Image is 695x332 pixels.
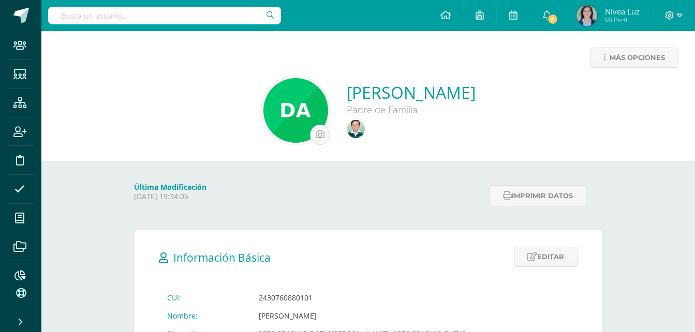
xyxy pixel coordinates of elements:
[610,48,665,67] span: Más opciones
[347,103,476,116] div: Padre de Familia
[347,120,365,138] img: 3bb25e999d5d29820410eec80fcce936.png
[263,78,328,143] img: 9c5a6ef2e1f9db5a9c7da45d02581225.png
[590,48,678,68] a: Más opciones
[250,289,474,307] td: 2430760880101
[547,13,558,25] span: 8
[576,5,597,26] img: 2f9659416ba1a5f1231b987658998d2f.png
[605,6,640,17] span: Nívea Luz
[159,307,250,325] td: Nombre:
[173,250,271,265] span: Información Básica
[514,247,578,267] a: Editar
[159,289,250,307] td: CUI:
[490,185,586,206] button: Imprimir datos
[134,182,483,192] h4: Última Modificación
[134,192,483,201] p: [DATE] 19:34:05
[250,307,474,325] td: [PERSON_NAME]
[605,16,640,24] span: Mi Perfil
[347,81,476,103] a: [PERSON_NAME]
[48,7,281,24] input: Busca un usuario...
